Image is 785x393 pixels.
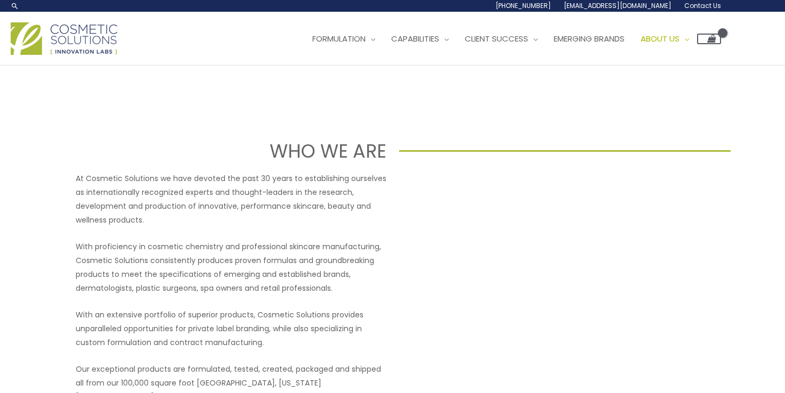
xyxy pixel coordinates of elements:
[496,1,551,10] span: [PHONE_NUMBER]
[383,23,457,55] a: Capabilities
[633,23,697,55] a: About Us
[312,33,366,44] span: Formulation
[697,34,721,44] a: View Shopping Cart, empty
[76,308,386,349] p: With an extensive portfolio of superior products, Cosmetic Solutions provides unparalleled opport...
[391,33,439,44] span: Capabilities
[304,23,383,55] a: Formulation
[76,240,386,295] p: With proficiency in cosmetic chemistry and professional skincare manufacturing, Cosmetic Solution...
[564,1,671,10] span: [EMAIL_ADDRESS][DOMAIN_NAME]
[54,138,386,164] h1: WHO WE ARE
[11,2,19,10] a: Search icon link
[554,33,625,44] span: Emerging Brands
[76,171,386,227] p: At Cosmetic Solutions we have devoted the past 30 years to establishing ourselves as internationa...
[465,33,528,44] span: Client Success
[684,1,721,10] span: Contact Us
[641,33,679,44] span: About Us
[11,22,117,55] img: Cosmetic Solutions Logo
[399,171,710,346] iframe: Get to know Cosmetic Solutions Private Label Skin Care
[546,23,633,55] a: Emerging Brands
[457,23,546,55] a: Client Success
[296,23,721,55] nav: Site Navigation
